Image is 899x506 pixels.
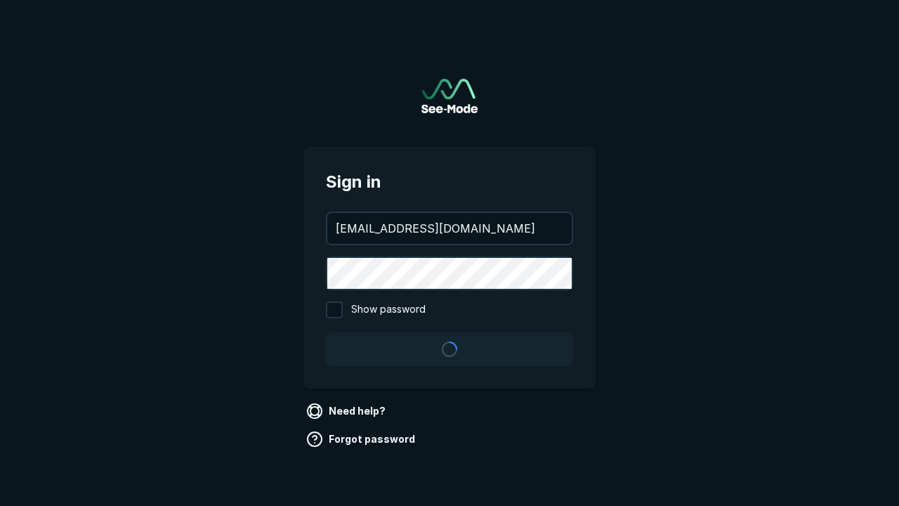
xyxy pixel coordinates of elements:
span: Show password [351,301,426,318]
img: See-Mode Logo [421,79,478,113]
a: Forgot password [303,428,421,450]
span: Sign in [326,169,573,195]
a: Need help? [303,400,391,422]
a: Go to sign in [421,79,478,113]
input: your@email.com [327,213,572,244]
